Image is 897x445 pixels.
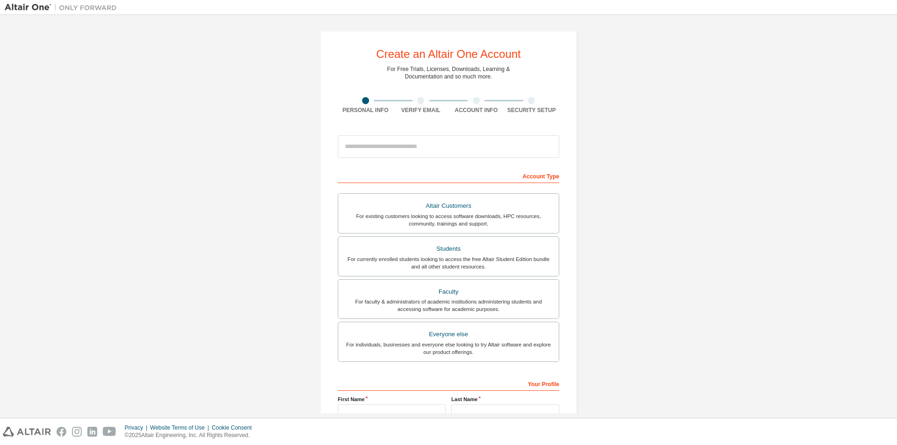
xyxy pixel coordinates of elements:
div: Students [344,242,553,255]
div: Your Profile [338,376,559,391]
img: Altair One [5,3,121,12]
div: Faculty [344,285,553,298]
div: Security Setup [504,106,560,114]
label: Last Name [451,396,559,403]
div: For existing customers looking to access software downloads, HPC resources, community, trainings ... [344,212,553,227]
div: For individuals, businesses and everyone else looking to try Altair software and explore our prod... [344,341,553,356]
div: Create an Altair One Account [376,49,521,60]
p: © 2025 Altair Engineering, Inc. All Rights Reserved. [125,431,257,439]
div: For Free Trials, Licenses, Downloads, Learning & Documentation and so much more. [387,65,510,80]
div: Personal Info [338,106,393,114]
div: Everyone else [344,328,553,341]
div: Verify Email [393,106,449,114]
img: youtube.svg [103,427,116,437]
img: facebook.svg [57,427,66,437]
div: Account Info [448,106,504,114]
div: Account Type [338,168,559,183]
div: For faculty & administrators of academic institutions administering students and accessing softwa... [344,298,553,313]
div: Cookie Consent [212,424,257,431]
img: linkedin.svg [87,427,97,437]
label: First Name [338,396,446,403]
div: For currently enrolled students looking to access the free Altair Student Edition bundle and all ... [344,255,553,270]
div: Privacy [125,424,150,431]
div: Altair Customers [344,199,553,212]
div: Website Terms of Use [150,424,212,431]
img: instagram.svg [72,427,82,437]
img: altair_logo.svg [3,427,51,437]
